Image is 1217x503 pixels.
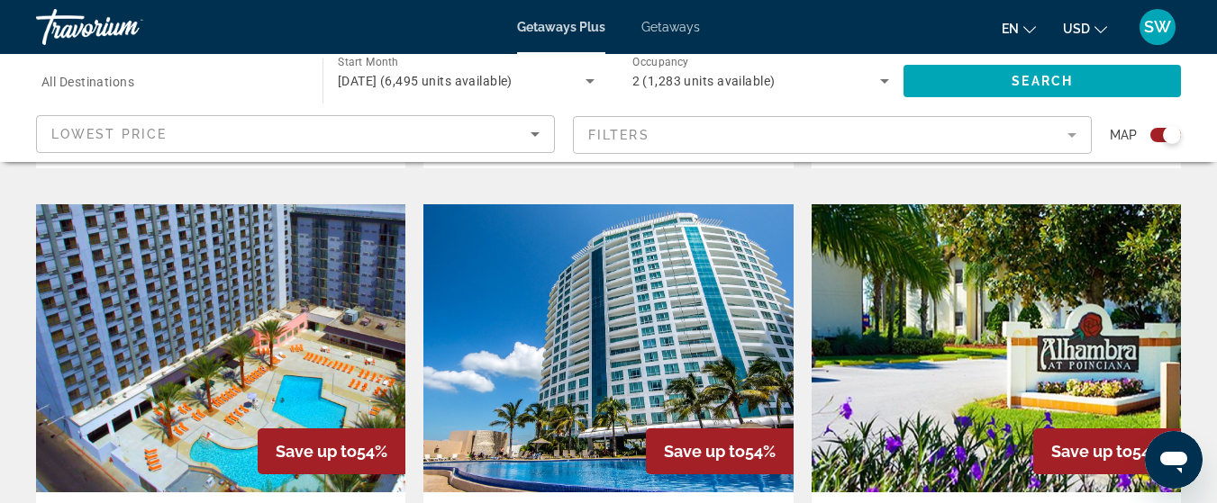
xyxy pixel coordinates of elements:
span: Save up to [1051,442,1132,461]
button: User Menu [1134,8,1181,46]
span: en [1002,22,1019,36]
a: Getaways Plus [517,20,605,34]
button: Filter [573,115,1092,155]
span: Save up to [276,442,357,461]
img: DG00E01X.jpg [423,204,793,492]
img: 4036O01X.jpg [812,204,1181,492]
iframe: Button to launch messaging window [1145,431,1203,489]
span: SW [1144,18,1171,36]
img: RM79O01X.jpg [36,204,405,492]
span: Start Month [338,56,398,68]
span: USD [1063,22,1090,36]
div: 54% [646,428,794,474]
span: Occupancy [632,56,689,68]
span: All Destinations [41,75,134,89]
button: Search [904,65,1181,97]
span: Save up to [664,442,745,461]
a: Travorium [36,4,216,50]
span: [DATE] (6,495 units available) [338,74,513,88]
button: Change currency [1063,15,1107,41]
a: Getaways [641,20,700,34]
div: 54% [1033,428,1181,474]
mat-select: Sort by [51,123,540,145]
span: Lowest Price [51,127,167,141]
span: Search [1012,74,1073,88]
span: 2 (1,283 units available) [632,74,776,88]
button: Change language [1002,15,1036,41]
div: 54% [258,428,405,474]
span: Map [1110,122,1137,148]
